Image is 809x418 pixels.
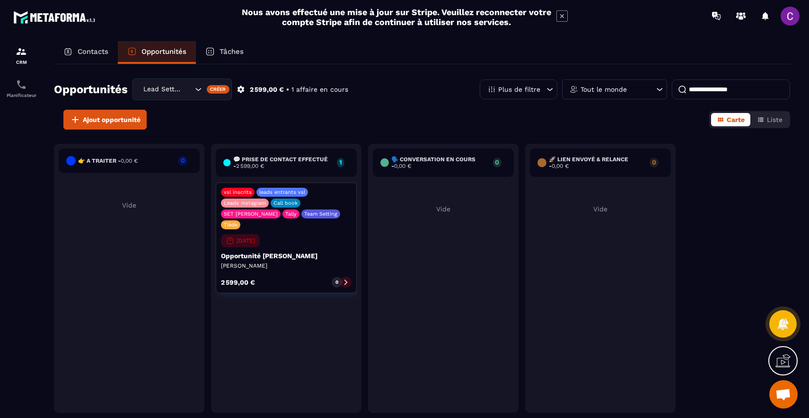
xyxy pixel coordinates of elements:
[2,72,40,105] a: schedulerschedulerPlanificateur
[237,237,255,244] p: [DATE]
[711,113,750,126] button: Carte
[250,85,284,94] p: 2 599,00 €
[233,156,333,169] h6: 💬 Prise de contact effectué -
[291,85,348,94] p: 1 affaire en cours
[337,159,344,165] p: 1
[767,116,783,123] span: Liste
[304,211,337,217] p: Team Setting
[224,211,278,217] p: SET [PERSON_NAME]
[286,85,289,94] p: •
[2,60,40,65] p: CRM
[13,9,98,26] img: logo
[273,200,298,206] p: Call book
[580,86,627,93] p: Tout le monde
[63,110,147,130] button: Ajout opportunité
[183,84,193,95] input: Search for option
[141,47,186,56] p: Opportunités
[132,78,232,100] div: Search for option
[549,156,645,169] h6: 🚀 Lien envoyé & Relance -
[59,201,200,209] p: Vide
[54,80,128,99] h2: Opportunités
[118,41,196,64] a: Opportunités
[141,84,183,95] span: Lead Setting
[391,156,488,169] h6: 🗣️ Conversation en cours -
[121,157,138,164] span: 0,00 €
[727,116,745,123] span: Carte
[54,41,118,64] a: Contacts
[16,79,27,90] img: scheduler
[178,157,187,164] p: 0
[2,93,40,98] p: Planificateur
[16,46,27,57] img: formation
[751,113,788,126] button: Liste
[207,85,230,94] div: Créer
[394,163,411,169] span: 0,00 €
[220,47,244,56] p: Tâches
[769,380,798,409] div: Ouvrir le chat
[498,86,540,93] p: Plus de filtre
[285,211,297,217] p: Tally
[196,41,253,64] a: Tâches
[650,159,659,165] p: 0
[221,252,352,260] p: Opportunité [PERSON_NAME]
[552,163,569,169] span: 0,00 €
[241,7,552,27] h2: Nous avons effectué une mise à jour sur Stripe. Veuillez reconnecter votre compte Stripe afin de ...
[221,262,352,270] p: [PERSON_NAME]
[78,157,138,164] h6: 👉 A traiter -
[493,159,501,165] p: 0
[224,222,237,228] p: Tiède
[221,279,255,286] p: 2 599,00 €
[224,189,252,195] p: vsl inscrits
[224,200,266,206] p: Leads Instagram
[236,163,264,169] span: 2 599,00 €
[335,279,338,286] p: 0
[2,39,40,72] a: formationformationCRM
[83,115,141,124] span: Ajout opportunité
[530,205,671,213] p: Vide
[259,189,305,195] p: leads entrants vsl
[78,47,108,56] p: Contacts
[373,205,514,213] p: Vide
